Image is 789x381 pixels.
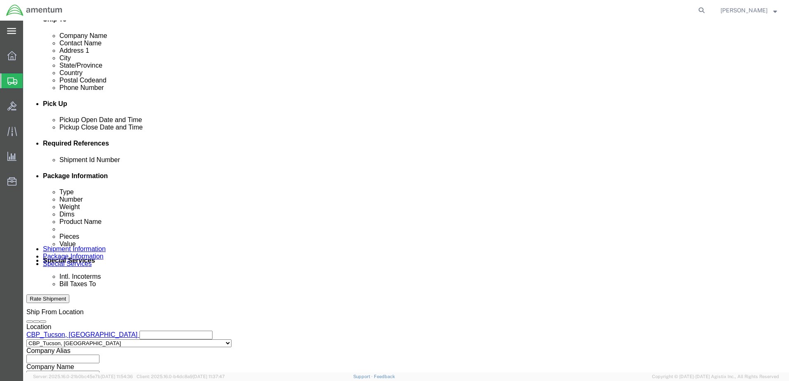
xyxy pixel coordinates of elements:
[353,374,374,379] a: Support
[720,6,768,15] span: Glady Worden
[137,374,225,379] span: Client: 2025.16.0-b4dc8a9
[23,21,789,372] iframe: FS Legacy Container
[101,374,133,379] span: [DATE] 11:54:36
[374,374,395,379] a: Feedback
[652,373,779,380] span: Copyright © [DATE]-[DATE] Agistix Inc., All Rights Reserved
[193,374,225,379] span: [DATE] 11:37:47
[720,5,777,15] button: [PERSON_NAME]
[33,374,133,379] span: Server: 2025.16.0-21b0bc45e7b
[6,4,63,16] img: logo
